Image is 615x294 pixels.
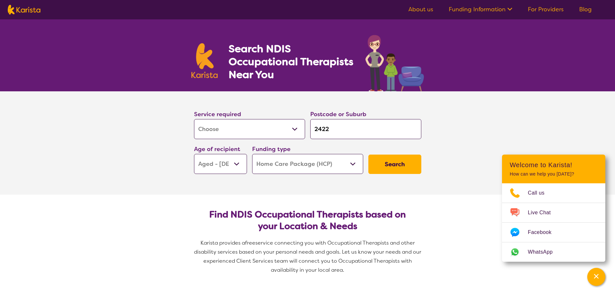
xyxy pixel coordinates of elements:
p: How can we help you [DATE]? [510,171,598,177]
ul: Choose channel [502,183,605,262]
div: Channel Menu [502,155,605,262]
h2: Welcome to Karista! [510,161,598,169]
label: Age of recipient [194,145,240,153]
a: Funding Information [449,5,512,13]
input: Type [310,119,421,139]
span: Live Chat [528,208,559,218]
img: occupational-therapy [365,35,424,91]
label: Service required [194,110,241,118]
span: Call us [528,188,552,198]
h1: Search NDIS Occupational Therapists Near You [229,42,354,81]
button: Search [368,155,421,174]
span: Facebook [528,228,559,237]
label: Funding type [252,145,291,153]
img: Karista logo [8,5,40,15]
span: WhatsApp [528,247,560,257]
button: Channel Menu [587,268,605,286]
span: free [245,239,255,246]
a: Blog [579,5,592,13]
a: Web link opens in a new tab. [502,242,605,262]
span: Karista provides a [200,239,245,246]
span: service connecting you with Occupational Therapists and other disability services based on your p... [194,239,423,273]
a: For Providers [528,5,564,13]
h2: Find NDIS Occupational Therapists based on your Location & Needs [199,209,416,232]
label: Postcode or Suburb [310,110,366,118]
a: About us [408,5,433,13]
img: Karista logo [191,43,218,78]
